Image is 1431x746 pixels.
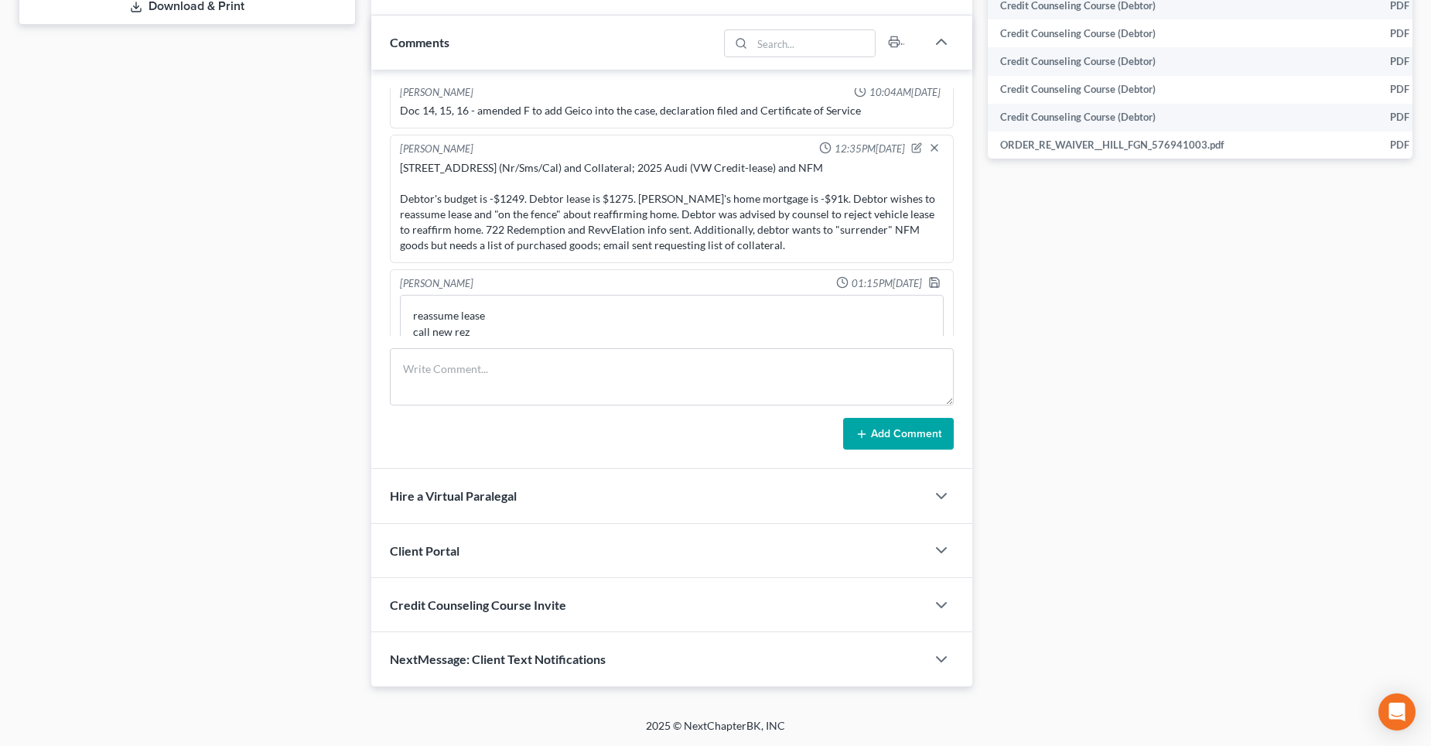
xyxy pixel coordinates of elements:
span: Credit Counseling Course Invite [390,597,566,612]
span: Hire a Virtual Paralegal [390,488,517,503]
span: Client Portal [390,543,459,558]
td: ORDER_RE_WAIVER__HILL_FGN_576941003.pdf [988,132,1378,159]
span: NextMessage: Client Text Notifications [390,652,606,666]
span: 12:35PM[DATE] [835,142,905,156]
span: Comments [390,35,449,50]
div: 2025 © NextChapterBK, INC [275,718,1156,746]
td: Credit Counseling Course (Debtor) [988,19,1378,47]
input: Search... [752,30,875,56]
button: Add Comment [843,418,954,450]
td: Credit Counseling Course (Debtor) [988,47,1378,75]
div: [PERSON_NAME] [400,142,473,157]
td: Credit Counseling Course (Debtor) [988,104,1378,132]
div: [STREET_ADDRESS] (Nr/Sms/Cal) and Collateral; 2025 Audi (VW Credit-lease) and NFM Debtor's budget... [400,160,944,253]
div: [PERSON_NAME] [400,85,473,100]
span: 10:04AM[DATE] [869,85,941,100]
div: Open Intercom Messenger [1378,693,1416,731]
div: Doc 14, 15, 16 - amended F to add Geico into the case, declaration filed and Certificate of Service [400,103,944,118]
span: 01:15PM[DATE] [852,276,922,291]
td: Credit Counseling Course (Debtor) [988,76,1378,104]
div: [PERSON_NAME] [400,276,473,292]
